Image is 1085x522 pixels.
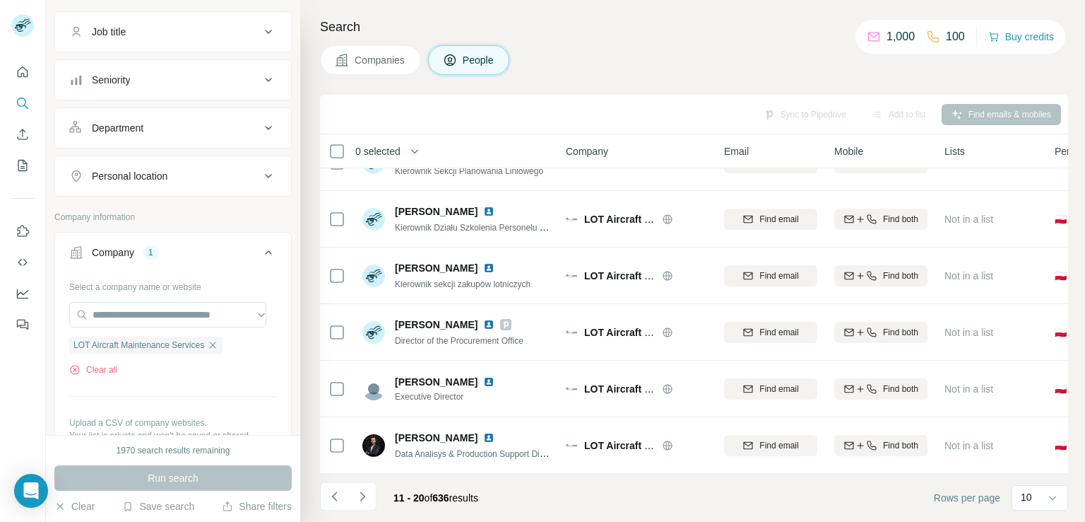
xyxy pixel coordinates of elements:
[11,219,34,244] button: Use Surfe on LinkedIn
[395,375,478,389] span: [PERSON_NAME]
[395,318,478,332] span: [PERSON_NAME]
[117,444,230,457] div: 1970 search results remaining
[11,153,34,178] button: My lists
[395,431,478,445] span: [PERSON_NAME]
[584,440,747,451] span: LOT Aircraft Maintenance Services
[395,204,478,219] span: [PERSON_NAME]
[584,383,747,395] span: LOT Aircraft Maintenance Services
[584,327,747,338] span: LOT Aircraft Maintenance Services
[11,312,34,337] button: Feedback
[834,435,927,456] button: Find both
[944,327,993,338] span: Not in a list
[944,440,993,451] span: Not in a list
[759,213,798,226] span: Find email
[724,265,817,286] button: Find email
[362,378,385,400] img: Avatar
[883,326,918,339] span: Find both
[222,499,292,514] button: Share filters
[92,25,126,39] div: Job title
[944,144,965,158] span: Lists
[944,383,993,395] span: Not in a list
[395,336,523,346] span: Director of the Procurement Office
[1055,212,1067,226] span: 🇵🇱
[724,209,817,230] button: Find email
[143,246,159,259] div: 1
[834,265,927,286] button: Find both
[395,261,478,275] span: [PERSON_NAME]
[69,364,117,376] button: Clear all
[55,111,291,145] button: Department
[834,322,927,343] button: Find both
[14,474,48,508] div: Open Intercom Messenger
[566,327,577,338] img: Logo of LOT Aircraft Maintenance Services
[393,492,478,504] span: results
[432,492,449,504] span: 636
[584,214,747,225] span: LOT Aircraft Maintenance Services
[883,213,918,226] span: Find both
[69,417,277,429] p: Upload a CSV of company websites.
[362,321,385,344] img: Avatar
[834,378,927,400] button: Find both
[1055,269,1067,283] span: 🇵🇱
[54,499,95,514] button: Clear
[393,492,425,504] span: 11 - 20
[362,434,385,457] img: Avatar
[463,53,495,67] span: People
[887,28,915,45] p: 1,000
[362,208,385,231] img: Avatar
[724,435,817,456] button: Find email
[566,383,577,395] img: Logo of LOT Aircraft Maintenance Services
[883,439,918,452] span: Find both
[320,482,348,511] button: Navigate to previous page
[11,122,34,147] button: Enrich CSV
[54,211,292,224] p: Company information
[483,319,494,330] img: LinkedIn logo
[934,491,1000,505] span: Rows per page
[395,166,543,176] span: Kierownik Sekcji Planowania Liniowego
[11,91,34,116] button: Search
[883,269,918,282] span: Find both
[122,499,194,514] button: Save search
[724,378,817,400] button: Find email
[1055,325,1067,340] span: 🇵🇱
[395,221,591,233] span: Kierownik Działu Szkolenia Personelu Technicznego
[566,440,577,451] img: Logo of LOT Aircraft Maintenance Services
[944,270,993,282] span: Not in a list
[55,159,291,193] button: Personal location
[92,121,143,135] div: Department
[348,482,377,511] button: Navigate to next page
[355,53,406,67] span: Companies
[425,492,433,504] span: of
[11,250,34,275] button: Use Surfe API
[483,376,494,388] img: LinkedIn logo
[395,390,511,403] span: Executive Director
[834,209,927,230] button: Find both
[483,206,494,217] img: LinkedIn logo
[92,73,130,87] div: Seniority
[566,144,608,158] span: Company
[395,279,530,289] span: Kierownik sekcji zakupów lotniczych
[883,383,918,395] span: Find both
[759,269,798,282] span: Find email
[55,15,291,49] button: Job title
[92,245,134,260] div: Company
[69,429,277,442] p: Your list is private and won't be saved or shared.
[92,169,167,183] div: Personal location
[11,281,34,306] button: Dashboard
[362,265,385,287] img: Avatar
[724,322,817,343] button: Find email
[946,28,965,45] p: 100
[834,144,863,158] span: Mobile
[1021,490,1032,504] p: 10
[73,339,204,352] span: LOT Aircraft Maintenance Services
[320,17,1068,37] h4: Search
[1055,439,1067,453] span: 🇵🇱
[566,214,577,225] img: Logo of LOT Aircraft Maintenance Services
[355,144,401,158] span: 0 selected
[759,326,798,339] span: Find email
[724,144,749,158] span: Email
[55,236,291,275] button: Company1
[55,63,291,97] button: Seniority
[566,270,577,282] img: Logo of LOT Aircraft Maintenance Services
[759,439,798,452] span: Find email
